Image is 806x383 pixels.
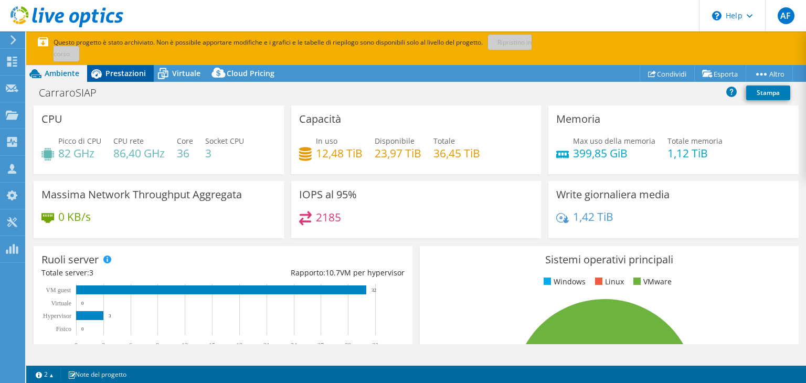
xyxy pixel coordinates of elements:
span: CPU rete [113,136,144,146]
span: 3 [89,268,93,278]
text: 12 [182,342,188,349]
h4: 2185 [316,211,341,223]
h3: Write giornaliera media [556,189,670,200]
span: Ambiente [45,68,79,78]
span: Picco di CPU [58,136,101,146]
span: In uso [316,136,337,146]
text: 3 [102,342,105,349]
text: 0 [81,301,84,306]
text: 3 [109,313,111,318]
text: 9 [156,342,159,349]
span: Cloud Pricing [227,68,274,78]
span: Totale memoria [667,136,723,146]
li: Linux [592,276,624,288]
h4: 1,42 TiB [573,211,613,222]
h4: 82 GHz [58,147,101,159]
text: 6 [129,342,132,349]
h1: CarraroSIAP [34,87,113,99]
span: Disponibile [375,136,415,146]
h3: IOPS al 95% [299,189,357,200]
span: Max uso della memoria [573,136,655,146]
text: 27 [317,342,324,349]
text: Hypervisor [43,312,71,320]
span: Totale [433,136,455,146]
h3: CPU [41,113,62,125]
h3: Memoria [556,113,600,125]
span: Core [177,136,193,146]
div: Totale server: [41,267,223,279]
a: 2 [28,368,61,381]
p: Questo progetto è stato archiviato. Non è possibile apportare modifiche e i grafici e le tabelle ... [38,37,552,60]
text: 0 [81,326,84,332]
h4: 1,12 TiB [667,147,723,159]
a: Altro [746,66,793,82]
text: Fisico [56,325,71,333]
span: Socket CPU [205,136,244,146]
span: AF [778,7,794,24]
a: Note del progetto [60,368,134,381]
h3: Ruoli server [41,254,99,265]
h3: Sistemi operativi principali [428,254,791,265]
a: Stampa [746,86,790,100]
text: 15 [209,342,215,349]
span: Virtuale [172,68,200,78]
h3: Capacità [299,113,341,125]
text: 0 [75,342,78,349]
span: 10.7 [325,268,340,278]
text: Virtuale [51,300,71,307]
h4: 23,97 TiB [375,147,421,159]
li: VMware [631,276,672,288]
li: Windows [541,276,586,288]
h4: 12,48 TiB [316,147,363,159]
h4: 3 [205,147,244,159]
text: 33 [372,342,378,349]
text: 30 [345,342,351,349]
h3: Massima Network Throughput Aggregata [41,189,242,200]
h4: 36 [177,147,193,159]
span: Prestazioni [105,68,146,78]
text: 24 [291,342,297,349]
svg: \n [712,11,722,20]
div: Rapporto: VM per hypervisor [223,267,405,279]
text: VM guest [46,286,71,294]
h4: 0 KB/s [58,211,91,222]
h4: 399,85 GiB [573,147,655,159]
text: 32 [372,288,376,293]
a: Condividi [640,66,695,82]
h4: 86,40 GHz [113,147,165,159]
h4: 36,45 TiB [433,147,480,159]
text: 21 [263,342,270,349]
text: 18 [236,342,242,349]
a: Esporta [694,66,746,82]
